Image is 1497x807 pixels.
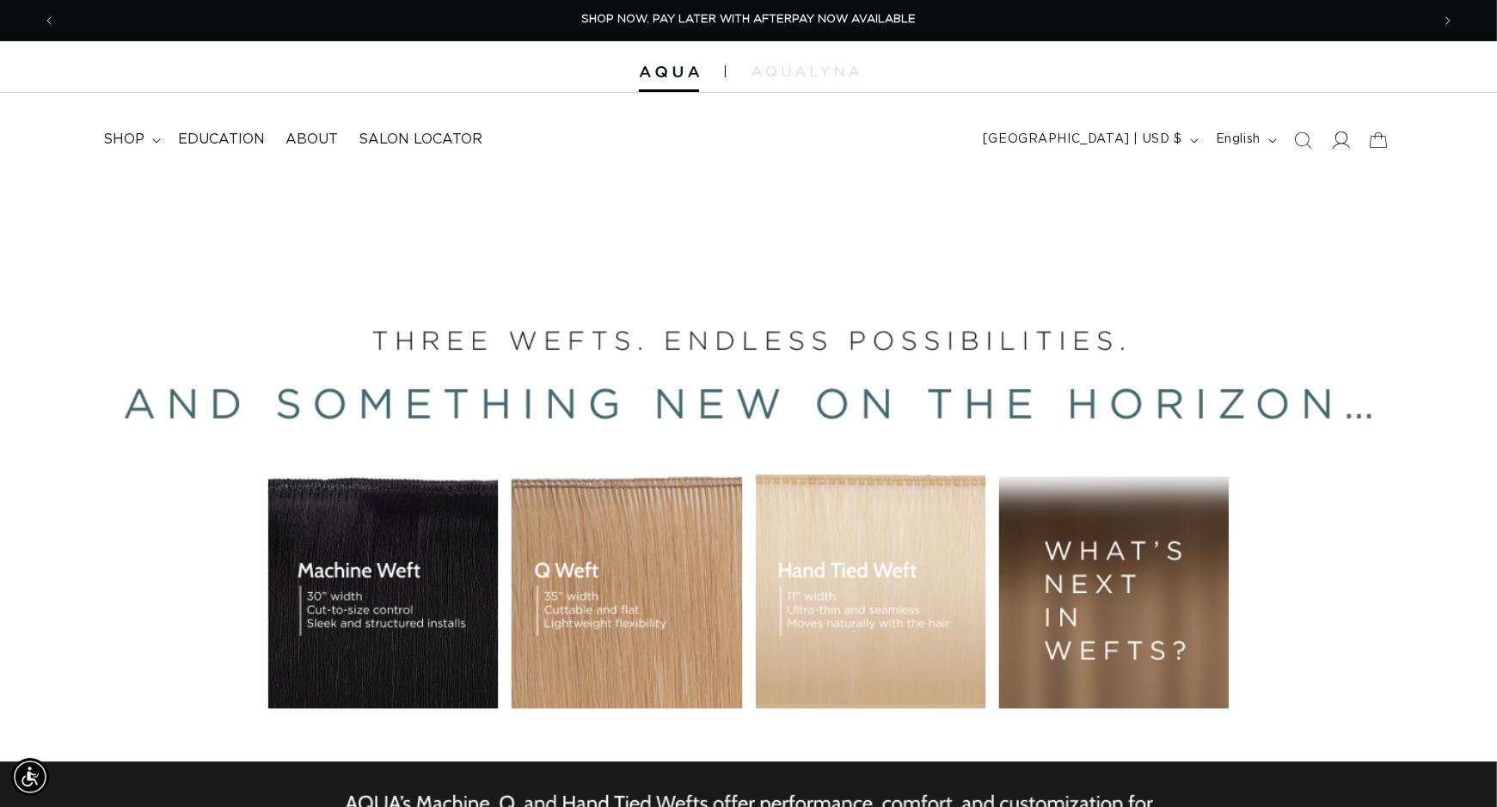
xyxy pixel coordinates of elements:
[103,131,144,149] span: shop
[752,66,859,76] img: aqualyna.com
[359,131,482,149] span: Salon Locator
[1284,121,1322,159] summary: Search
[275,120,348,159] a: About
[1216,131,1261,149] span: English
[178,131,265,149] span: Education
[30,4,68,37] button: Previous announcement
[972,124,1206,156] button: [GEOGRAPHIC_DATA] | USD $
[581,14,916,25] span: SHOP NOW. PAY LATER WITH AFTERPAY NOW AVAILABLE
[639,66,699,78] img: Aqua Hair Extensions
[93,120,168,159] summary: shop
[168,120,275,159] a: Education
[1411,724,1497,807] iframe: Chat Widget
[348,120,493,159] a: Salon Locator
[11,758,49,796] div: Accessibility Menu
[983,131,1182,149] span: [GEOGRAPHIC_DATA] | USD $
[1429,4,1467,37] button: Next announcement
[285,131,338,149] span: About
[1206,124,1284,156] button: English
